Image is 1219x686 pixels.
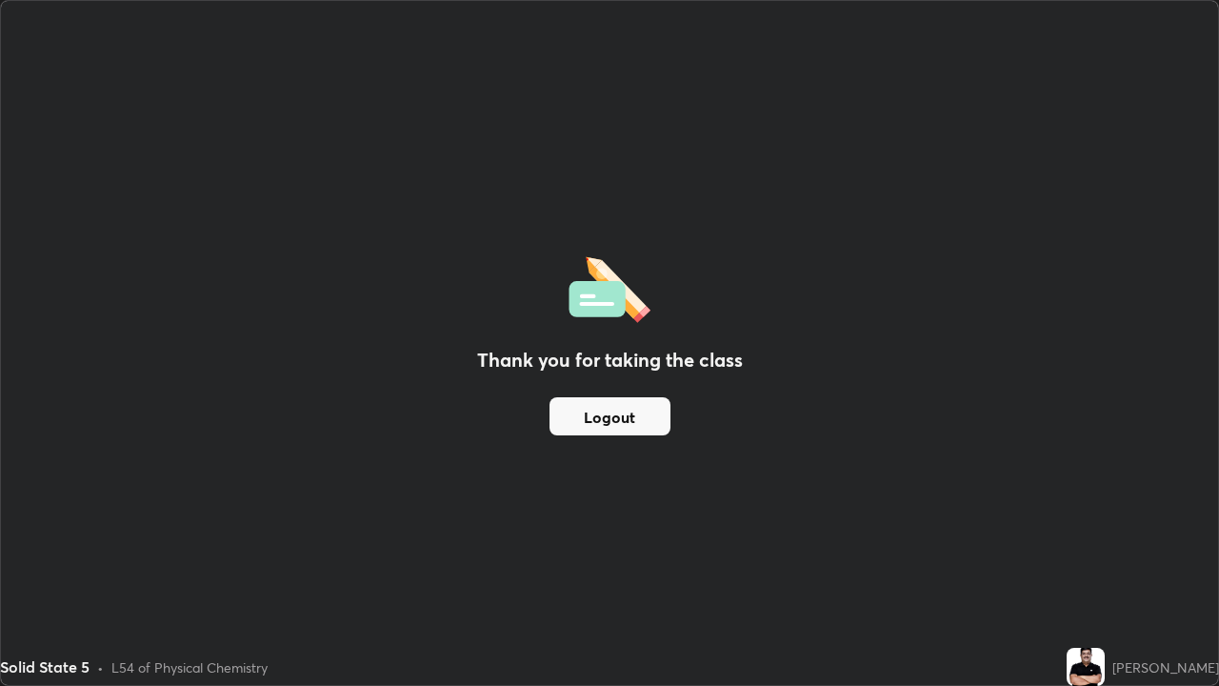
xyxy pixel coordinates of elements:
div: • [97,657,104,677]
img: offlineFeedback.1438e8b3.svg [569,251,650,323]
div: L54 of Physical Chemistry [111,657,268,677]
img: abc51e28aa9d40459becb4ae34ddc4b0.jpg [1067,648,1105,686]
h2: Thank you for taking the class [477,346,743,374]
button: Logout [550,397,670,435]
div: [PERSON_NAME] [1112,657,1219,677]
